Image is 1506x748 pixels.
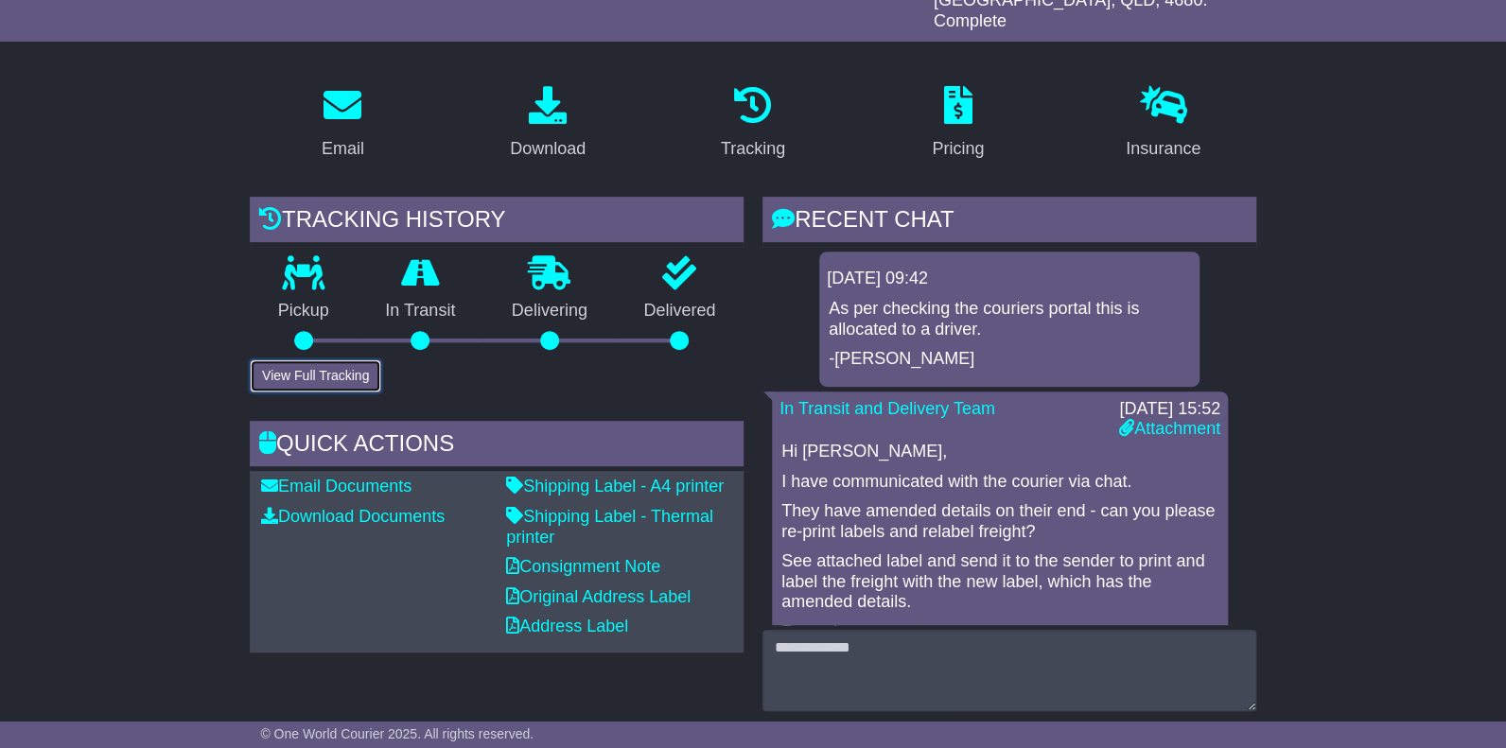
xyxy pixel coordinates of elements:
[762,197,1256,248] div: RECENT CHAT
[506,507,713,547] a: Shipping Label - Thermal printer
[709,79,797,168] a: Tracking
[506,477,724,496] a: Shipping Label - A4 printer
[827,269,1192,289] div: [DATE] 09:42
[250,301,358,322] p: Pickup
[483,301,616,322] p: Delivering
[781,501,1218,542] p: They have amended details on their end - can you please re-print labels and relabel freight?
[781,551,1218,613] p: See attached label and send it to the sender to print and label the freight with the new label, w...
[829,299,1190,339] p: As per checking the couriers portal this is allocated to a driver.
[1119,419,1220,438] a: Attachment
[779,399,995,418] a: In Transit and Delivery Team
[1126,136,1200,162] div: Insurance
[250,359,381,392] button: View Full Tracking
[932,136,984,162] div: Pricing
[261,507,445,526] a: Download Documents
[250,421,744,472] div: Quick Actions
[358,301,484,322] p: In Transit
[781,472,1218,493] p: I have communicated with the courier via chat.
[829,349,1190,370] p: -[PERSON_NAME]
[506,587,691,606] a: Original Address Label
[322,136,364,162] div: Email
[1119,399,1220,420] div: [DATE] 15:52
[309,79,376,168] a: Email
[616,301,744,322] p: Delivered
[250,197,744,248] div: Tracking history
[919,79,996,168] a: Pricing
[506,557,660,576] a: Consignment Note
[781,622,1218,643] p: Regards,
[1113,79,1213,168] a: Insurance
[781,442,1218,462] p: Hi [PERSON_NAME],
[721,136,785,162] div: Tracking
[506,617,628,635] a: Address Label
[260,726,534,741] span: © One World Courier 2025. All rights reserved.
[510,136,586,162] div: Download
[261,477,412,496] a: Email Documents
[498,79,598,168] a: Download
